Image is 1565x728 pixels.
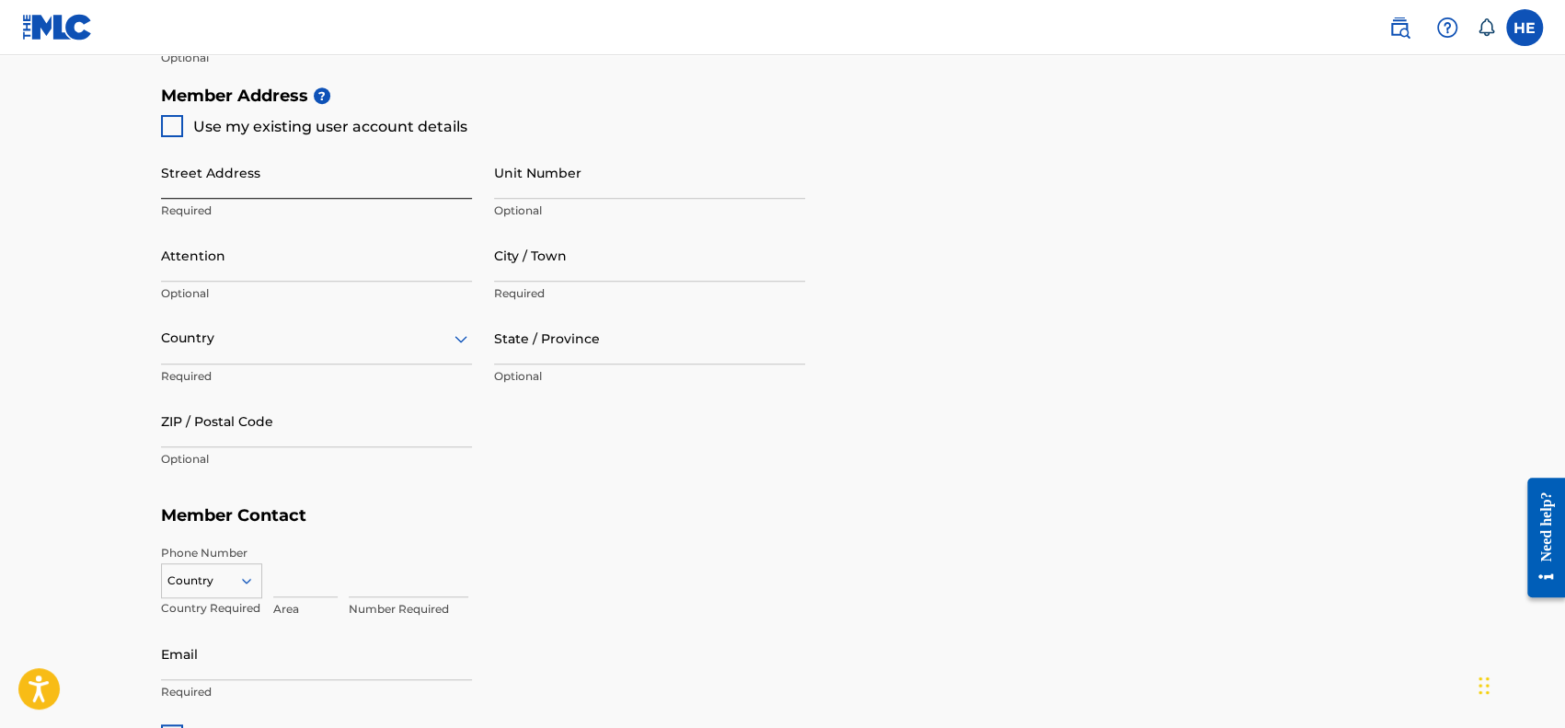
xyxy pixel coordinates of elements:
[161,368,472,385] p: Required
[1429,9,1466,46] div: Help
[161,285,472,302] p: Optional
[1473,640,1565,728] iframe: Chat Widget
[161,50,472,66] p: Optional
[161,76,1405,116] h5: Member Address
[1477,18,1495,37] div: Notifications
[161,496,1405,536] h5: Member Contact
[1479,658,1490,713] div: Drag
[1513,463,1565,611] iframe: Resource Center
[1381,9,1418,46] a: Public Search
[1388,17,1410,39] img: search
[1436,17,1458,39] img: help
[193,118,467,135] span: Use my existing user account details
[161,451,472,468] p: Optional
[494,285,805,302] p: Required
[349,601,468,618] p: Number Required
[494,368,805,385] p: Optional
[1506,9,1543,46] div: User Menu
[494,202,805,219] p: Optional
[161,202,472,219] p: Required
[273,601,338,618] p: Area
[314,87,330,104] span: ?
[22,14,93,40] img: MLC Logo
[161,600,262,617] p: Country Required
[161,684,472,700] p: Required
